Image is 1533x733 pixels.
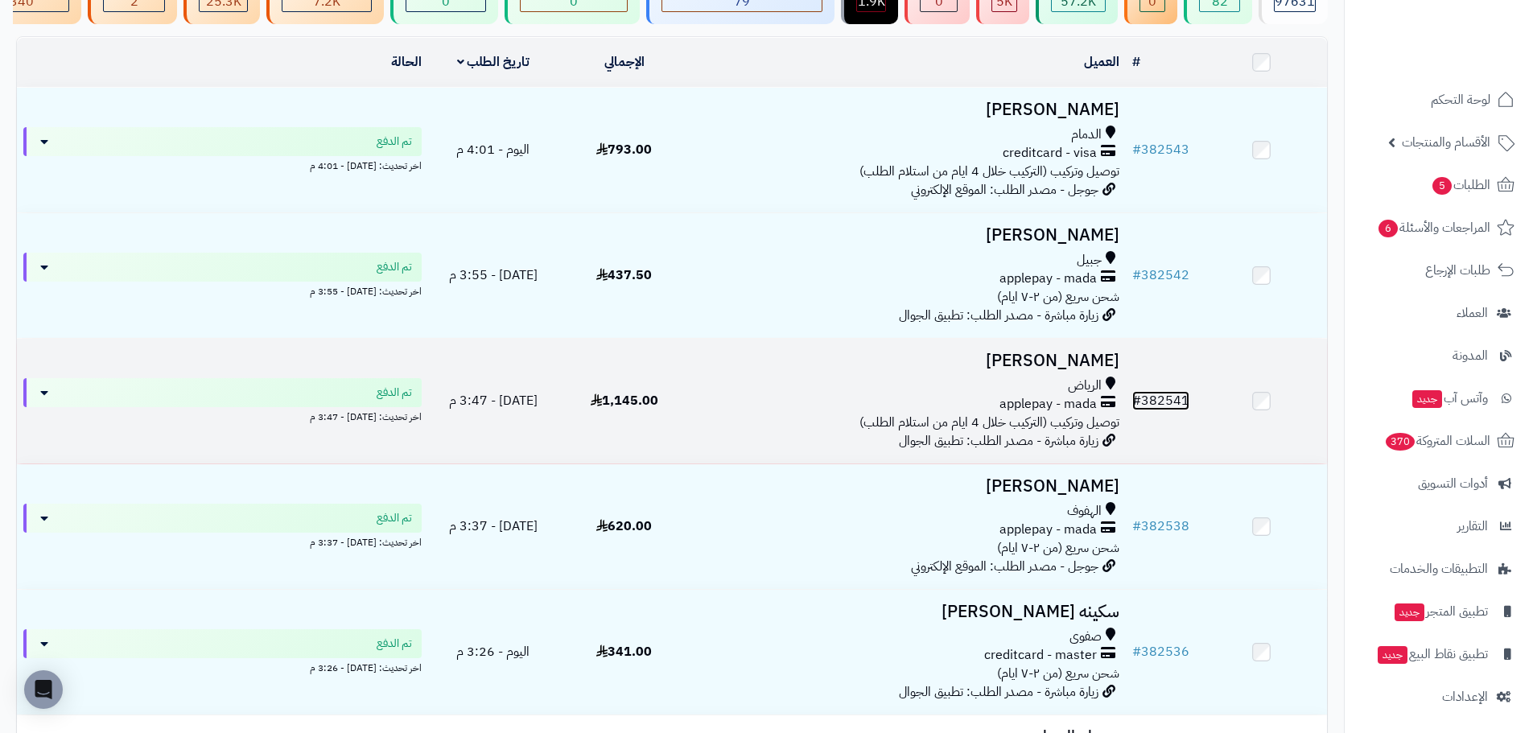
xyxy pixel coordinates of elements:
span: جديد [1378,646,1407,664]
span: اليوم - 4:01 م [456,140,530,159]
h3: [PERSON_NAME] [696,226,1119,245]
span: تم الدفع [377,134,412,150]
div: اخر تحديث: [DATE] - 4:01 م [23,156,422,173]
span: المدونة [1453,344,1488,367]
div: اخر تحديث: [DATE] - 3:37 م [23,533,422,550]
a: #382538 [1132,517,1189,536]
span: الهفوف [1067,502,1102,521]
div: Open Intercom Messenger [24,670,63,709]
span: شحن سريع (من ٢-٧ ايام) [997,664,1119,683]
a: العملاء [1354,294,1523,332]
span: 341.00 [596,642,652,661]
span: # [1132,517,1141,536]
span: توصيل وتركيب (التركيب خلال 4 ايام من استلام الطلب) [859,162,1119,181]
a: الطلبات5 [1354,166,1523,204]
span: applepay - mada [999,521,1097,539]
span: زيارة مباشرة - مصدر الطلب: تطبيق الجوال [899,431,1098,451]
span: تم الدفع [377,259,412,275]
span: applepay - mada [999,395,1097,414]
span: التقارير [1457,515,1488,537]
span: توصيل وتركيب (التركيب خلال 4 ايام من استلام الطلب) [859,413,1119,432]
span: applepay - mada [999,270,1097,288]
h3: سكينه [PERSON_NAME] [696,603,1119,621]
span: جديد [1412,390,1442,408]
span: 437.50 [596,266,652,285]
a: الإجمالي [604,52,645,72]
h3: [PERSON_NAME] [696,477,1119,496]
span: التطبيقات والخدمات [1390,558,1488,580]
span: أدوات التسويق [1418,472,1488,495]
span: تم الدفع [377,385,412,401]
span: # [1132,391,1141,410]
span: 1,145.00 [591,391,658,410]
span: 620.00 [596,517,652,536]
span: جبيل [1077,251,1102,270]
span: زيارة مباشرة - مصدر الطلب: تطبيق الجوال [899,306,1098,325]
span: جوجل - مصدر الطلب: الموقع الإلكتروني [911,180,1098,200]
span: creditcard - visa [1003,144,1097,163]
span: العملاء [1457,302,1488,324]
span: اليوم - 3:26 م [456,642,530,661]
span: # [1132,140,1141,159]
span: الدمام [1071,126,1102,144]
a: العميل [1084,52,1119,72]
span: شحن سريع (من ٢-٧ ايام) [997,287,1119,307]
a: # [1132,52,1140,72]
a: لوحة التحكم [1354,80,1523,119]
div: اخر تحديث: [DATE] - 3:55 م [23,282,422,299]
span: زيارة مباشرة - مصدر الطلب: تطبيق الجوال [899,682,1098,702]
span: لوحة التحكم [1431,89,1490,111]
a: أدوات التسويق [1354,464,1523,503]
span: الطلبات [1431,174,1490,196]
span: 6 [1378,220,1399,238]
span: [DATE] - 3:37 م [449,517,538,536]
a: تطبيق نقاط البيعجديد [1354,635,1523,673]
a: وآتس آبجديد [1354,379,1523,418]
span: تطبيق نقاط البيع [1376,643,1488,665]
span: جوجل - مصدر الطلب: الموقع الإلكتروني [911,557,1098,576]
a: طلبات الإرجاع [1354,251,1523,290]
a: #382541 [1132,391,1189,410]
span: # [1132,266,1141,285]
div: اخر تحديث: [DATE] - 3:47 م [23,407,422,424]
span: تم الدفع [377,510,412,526]
span: المراجعات والأسئلة [1377,216,1490,239]
span: السلات المتروكة [1384,430,1490,452]
a: السلات المتروكة370 [1354,422,1523,460]
span: صفوى [1069,628,1102,646]
span: جديد [1395,603,1424,621]
span: الرياض [1068,377,1102,395]
a: المراجعات والأسئلة6 [1354,208,1523,247]
a: تطبيق المتجرجديد [1354,592,1523,631]
a: الإعدادات [1354,677,1523,716]
span: 793.00 [596,140,652,159]
span: # [1132,642,1141,661]
span: تطبيق المتجر [1393,600,1488,623]
a: تاريخ الطلب [457,52,530,72]
a: التطبيقات والخدمات [1354,550,1523,588]
span: تم الدفع [377,636,412,652]
h3: [PERSON_NAME] [696,101,1119,119]
span: creditcard - master [984,646,1097,665]
h3: [PERSON_NAME] [696,352,1119,370]
a: #382536 [1132,642,1189,661]
span: وآتس آب [1411,387,1488,410]
span: 5 [1432,177,1453,196]
span: الإعدادات [1442,686,1488,708]
a: الحالة [391,52,422,72]
a: #382542 [1132,266,1189,285]
span: [DATE] - 3:55 م [449,266,538,285]
a: المدونة [1354,336,1523,375]
span: 370 [1386,433,1416,451]
a: #382543 [1132,140,1189,159]
span: الأقسام والمنتجات [1402,131,1490,154]
div: اخر تحديث: [DATE] - 3:26 م [23,658,422,675]
span: شحن سريع (من ٢-٧ ايام) [997,538,1119,558]
span: [DATE] - 3:47 م [449,391,538,410]
span: طلبات الإرجاع [1425,259,1490,282]
img: logo-2.png [1424,37,1518,71]
a: التقارير [1354,507,1523,546]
